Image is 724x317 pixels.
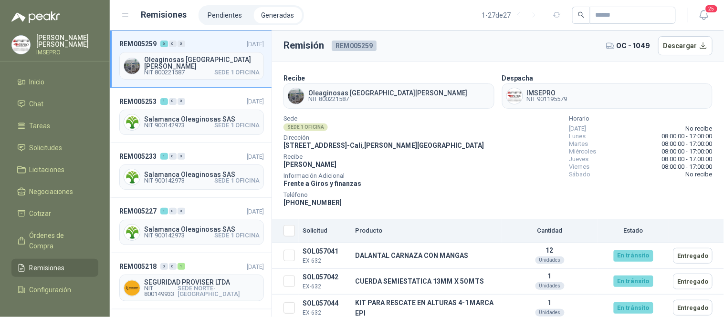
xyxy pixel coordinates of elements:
h1: Remisiones [141,8,187,21]
a: REM005233100[DATE] Company LogoSalamanca Oleaginosas SASNIT 900142973SEDE 1 OFICINA [110,143,272,198]
span: search [578,11,585,18]
div: 0 [169,208,177,215]
span: Salamanca Oleaginosas SAS [144,226,260,233]
span: Solicitudes [30,143,63,153]
div: Unidades [535,309,565,317]
button: Descargar [658,36,713,55]
div: 0 [169,153,177,160]
p: [PERSON_NAME] [PERSON_NAME] [36,34,98,48]
td: CUERDA SEMIESTATICA 13MM X 50 MTS [351,268,502,294]
a: Remisiones [11,259,98,277]
div: Unidades [535,282,565,290]
div: SEDE 1 OFICINA [283,123,328,131]
span: Configuración [30,285,72,295]
span: Negociaciones [30,186,73,197]
button: Entregado [673,274,713,289]
span: Oleaginosas [GEOGRAPHIC_DATA][PERSON_NAME] [308,90,468,96]
span: Viernes [569,163,590,171]
span: REM005227 [119,206,157,216]
a: Pendientes [200,7,250,23]
span: 08:00:00 - 17:00:00 [662,148,713,155]
span: NIT 900142973 [144,178,185,184]
span: Órdenes de Compra [30,230,89,251]
div: 0 [169,41,177,47]
span: [DATE] [247,208,264,215]
span: Lunes [569,133,586,140]
div: Unidades [535,256,565,264]
div: 6 [160,41,168,47]
span: Jueves [569,155,589,163]
span: NIT 800149933 [144,286,178,297]
div: 0 [178,208,185,215]
b: Despacha [502,74,534,82]
td: SOL057042 [299,268,351,294]
div: 0 [169,263,177,270]
span: NIT 800221587 [308,96,468,102]
span: REM005233 [119,151,157,162]
div: En tránsito [614,276,653,287]
span: 08:00:00 - 17:00:00 [662,155,713,163]
span: Remisiones [30,263,65,273]
span: [PERSON_NAME] [283,161,336,168]
div: 1 [160,153,168,160]
a: Generadas [254,7,302,23]
span: Inicio [30,77,45,87]
img: Logo peakr [11,11,60,23]
span: Horario [569,116,713,121]
div: 1 [178,263,185,270]
a: Tareas [11,117,98,135]
span: [STREET_ADDRESS] - Cali , [PERSON_NAME][GEOGRAPHIC_DATA] [283,142,484,149]
p: 12 [506,246,594,254]
button: Entregado [673,248,713,264]
a: Licitaciones [11,161,98,179]
b: Recibe [283,74,305,82]
span: NIT 800221587 [144,70,185,75]
a: Inicio [11,73,98,91]
span: [DATE] [569,125,587,133]
td: SOL057041 [299,243,351,269]
span: Miércoles [569,148,597,155]
div: 0 [160,263,168,270]
span: IMSEPRO [527,90,567,96]
span: SEDE 1 OFICINA [214,123,260,128]
div: En tránsito [614,250,653,262]
td: En tránsito [598,268,669,294]
th: Solicitud [299,219,351,243]
p: EX-632 [303,282,347,291]
span: SEDE 1 OFICINA [214,178,260,184]
td: DALANTAL CARNAZA CON MANGAS [351,243,502,269]
span: SEDE NORTE-[GEOGRAPHIC_DATA] [178,286,260,297]
th: Estado [598,219,669,243]
div: 0 [178,41,185,47]
span: Información Adicional [283,174,484,178]
span: Recibe [283,154,484,159]
div: 1 [160,98,168,105]
p: EX-632 [303,256,347,266]
a: Cotizar [11,205,98,223]
span: SEDE 1 OFICINA [214,233,260,238]
span: REM005253 [119,96,157,107]
p: IMSEPRO [36,50,98,55]
span: Teléfono [283,193,484,197]
img: Company Logo [288,88,304,104]
span: REM005259 [119,39,157,49]
span: 25 [705,4,718,13]
div: 0 [178,153,185,160]
span: Chat [30,99,44,109]
span: [PHONE_NUMBER] [283,199,342,206]
span: Oleaginosas [GEOGRAPHIC_DATA][PERSON_NAME] [144,56,260,70]
a: Chat [11,95,98,113]
a: Órdenes de Compra [11,226,98,255]
a: Negociaciones [11,183,98,201]
a: Configuración [11,281,98,299]
span: Martes [569,140,588,148]
span: [DATE] [247,153,264,160]
span: Sábado [569,171,591,178]
button: Entregado [673,300,713,316]
button: 25 [695,7,713,24]
span: Tareas [30,121,51,131]
img: Company Logo [124,280,140,296]
span: NIT 901195579 [527,96,567,102]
